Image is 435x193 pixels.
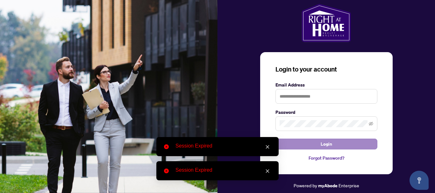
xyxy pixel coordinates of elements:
span: Powered by [294,183,317,188]
a: Close [264,143,271,150]
button: Open asap [410,171,429,190]
a: Forgot Password? [275,155,377,162]
span: eye-invisible [369,121,373,126]
button: Login [275,139,377,149]
a: Close [264,168,271,175]
span: close [265,169,270,173]
label: Password [275,109,377,116]
span: Login [321,139,332,149]
img: ma-logo [302,4,351,42]
span: close-circle [164,169,169,173]
label: Email Address [275,81,377,88]
span: Enterprise [339,183,359,188]
span: close [265,145,270,149]
span: close-circle [164,144,169,149]
div: Session Expired [175,142,271,150]
h3: Login to your account [275,65,377,74]
div: Session Expired [175,166,271,174]
a: myAbode [318,182,338,189]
